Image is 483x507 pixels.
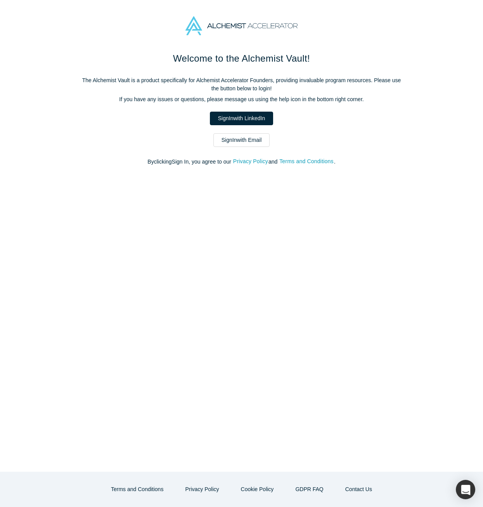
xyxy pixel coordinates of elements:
[177,483,227,496] button: Privacy Policy
[79,158,405,166] p: By clicking Sign In , you agree to our and .
[279,157,334,166] button: Terms and Conditions
[79,52,405,66] h1: Welcome to the Alchemist Vault!
[103,483,171,496] button: Terms and Conditions
[79,95,405,103] p: If you have any issues or questions, please message us using the help icon in the bottom right co...
[287,483,331,496] a: GDPR FAQ
[210,112,273,125] a: SignInwith LinkedIn
[79,76,405,93] p: The Alchemist Vault is a product specifically for Alchemist Accelerator Founders, providing inval...
[213,133,270,147] a: SignInwith Email
[185,16,297,35] img: Alchemist Accelerator Logo
[337,483,380,496] button: Contact Us
[233,483,282,496] button: Cookie Policy
[233,157,268,166] button: Privacy Policy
